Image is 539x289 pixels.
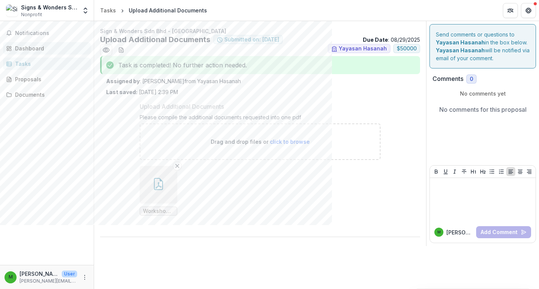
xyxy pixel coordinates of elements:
a: Documents [3,88,91,101]
span: Workshop Attendance List [DATE].pdf [143,208,174,214]
button: Align Right [525,167,534,176]
nav: breadcrumb [97,5,210,16]
button: Align Center [516,167,525,176]
strong: Last saved: [106,89,137,95]
button: Ordered List [497,167,506,176]
div: Michelle [437,230,441,234]
img: Signs & Wonders Sdn Bhd [6,5,18,17]
button: Remove File [173,161,182,170]
strong: Due Date [363,37,388,43]
div: Please compile the additional documents requested into one pdf [140,114,381,123]
p: Upload Additional Documents [140,102,224,111]
span: 0 [470,76,473,82]
p: No comments yet [432,90,533,97]
p: User [62,271,77,277]
button: Get Help [521,3,536,18]
span: Notifications [15,30,88,37]
button: download-word-button [115,44,127,56]
div: Send comments or questions to in the box below. will be notified via email of your comment. [429,24,536,68]
button: More [80,273,89,282]
button: Bold [432,167,441,176]
p: : [PERSON_NAME] from Yayasan Hasanah [106,77,414,85]
button: Open entity switcher [80,3,91,18]
button: Heading 2 [478,167,487,176]
button: Add Comment [476,226,531,238]
div: Signs & Wonders Sdn Bhd [21,3,77,11]
button: Align Left [506,167,515,176]
a: Tasks [3,58,91,70]
p: [PERSON_NAME] [20,270,59,278]
p: No comments for this proposal [439,105,527,114]
h2: Comments [432,75,463,82]
a: Proposals [3,73,91,85]
button: Heading 1 [469,167,478,176]
button: Italicize [450,167,459,176]
span: Yayasan Hasanah [339,46,387,52]
div: Proposals [15,75,85,83]
p: Sign & Wonders Sdn Bhd - [GEOGRAPHIC_DATA] [100,27,420,35]
button: Bullet List [487,167,496,176]
button: Notifications [3,27,91,39]
strong: Yayasan Hasanah [436,39,485,46]
strong: Assigned by [106,78,140,84]
strong: Yayasan Hasanah [436,47,485,53]
div: Upload Additional Documents [129,6,207,14]
div: Documents [15,91,85,99]
button: Underline [441,167,450,176]
span: click to browse [270,138,310,145]
div: Task is completed! No further action needed. [100,56,420,74]
div: Tasks [15,60,85,68]
div: Tasks [100,6,116,14]
button: Strike [460,167,469,176]
button: Partners [503,3,518,18]
p: [PERSON_NAME][EMAIL_ADDRESS][DOMAIN_NAME] [20,278,77,284]
a: Dashboard [3,42,91,55]
p: : 08/29/2025 [363,36,420,44]
h2: Upload Additional Documents [100,35,210,44]
p: [DATE] 2:39 PM [106,88,178,96]
button: Preview 2ea9ed8b-d5e5-45c6-8a5c-2bc60713c262.pdf [100,44,112,56]
div: Michelle [9,275,13,280]
p: Drag and drop files or [211,138,310,146]
span: $ 50000 [397,46,417,52]
span: Submitted on: [DATE] [224,37,279,43]
span: Nonprofit [21,11,42,18]
a: Tasks [97,5,119,16]
div: Dashboard [15,44,85,52]
p: [PERSON_NAME] [446,228,473,236]
div: Remove FileWorkshop Attendance List [DATE].pdf [140,166,177,216]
